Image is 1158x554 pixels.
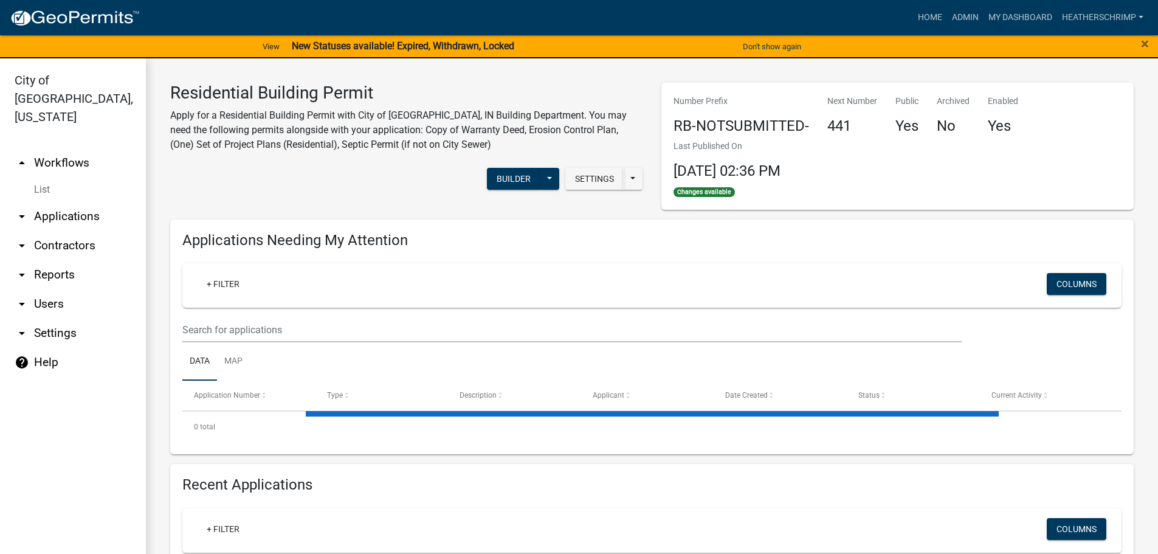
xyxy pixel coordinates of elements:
[1057,6,1148,29] a: heatherschrimp
[315,381,449,410] datatable-header-cell: Type
[182,342,217,381] a: Data
[197,273,249,295] a: + Filter
[170,108,643,152] p: Apply for a Residential Building Permit with City of [GEOGRAPHIC_DATA], IN Building Department. Y...
[913,6,947,29] a: Home
[448,381,581,410] datatable-header-cell: Description
[182,412,1122,442] div: 0 total
[847,381,980,410] datatable-header-cell: Status
[170,83,643,103] h3: Residential Building Permit
[714,381,847,410] datatable-header-cell: Date Created
[15,297,29,311] i: arrow_drop_down
[725,391,768,400] span: Date Created
[258,36,284,57] a: View
[581,381,714,410] datatable-header-cell: Applicant
[217,342,250,381] a: Map
[15,326,29,341] i: arrow_drop_down
[15,268,29,282] i: arrow_drop_down
[327,391,343,400] span: Type
[991,391,1042,400] span: Current Activity
[984,6,1057,29] a: My Dashboard
[674,162,781,179] span: [DATE] 02:36 PM
[182,476,1122,494] h4: Recent Applications
[738,36,806,57] button: Don't show again
[979,381,1112,410] datatable-header-cell: Current Activity
[895,117,918,135] h4: Yes
[15,209,29,224] i: arrow_drop_down
[1047,273,1106,295] button: Columns
[988,117,1018,135] h4: Yes
[827,117,877,135] h4: 441
[1141,35,1149,52] span: ×
[197,518,249,540] a: + Filter
[182,381,315,410] datatable-header-cell: Application Number
[15,355,29,370] i: help
[937,117,970,135] h4: No
[182,232,1122,249] h4: Applications Needing My Attention
[674,95,809,108] p: Number Prefix
[460,391,497,400] span: Description
[1047,518,1106,540] button: Columns
[292,40,514,52] strong: New Statuses available! Expired, Withdrawn, Locked
[565,168,624,190] button: Settings
[895,95,918,108] p: Public
[988,95,1018,108] p: Enabled
[593,391,624,400] span: Applicant
[674,187,736,197] span: Changes available
[674,140,781,153] p: Last Published On
[182,317,962,342] input: Search for applications
[194,391,260,400] span: Application Number
[858,391,880,400] span: Status
[487,168,540,190] button: Builder
[937,95,970,108] p: Archived
[827,95,877,108] p: Next Number
[947,6,984,29] a: Admin
[15,156,29,170] i: arrow_drop_up
[674,117,809,135] h4: RB-NOTSUBMITTED-
[1141,36,1149,51] button: Close
[15,238,29,253] i: arrow_drop_down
